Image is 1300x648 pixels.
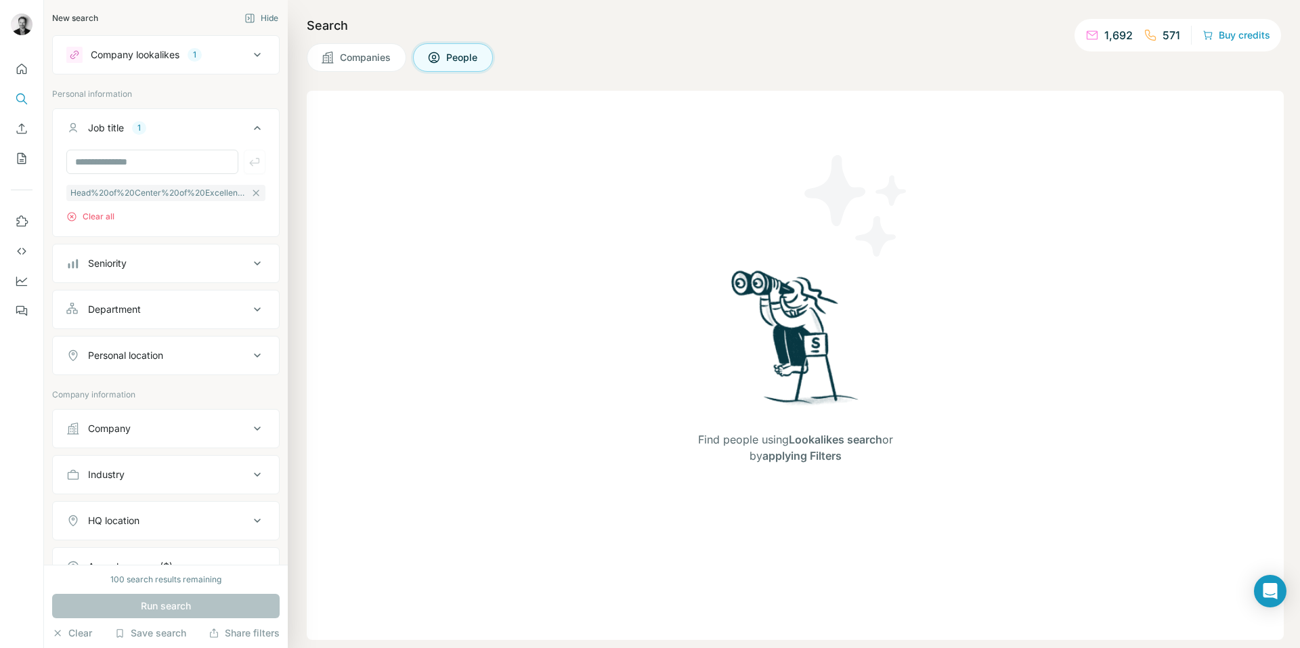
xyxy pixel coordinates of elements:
[53,339,279,372] button: Personal location
[110,574,221,586] div: 100 search results remaining
[1104,27,1133,43] p: 1,692
[52,626,92,640] button: Clear
[53,39,279,71] button: Company lookalikes1
[11,209,32,234] button: Use Surfe on LinkedIn
[1163,27,1180,43] p: 571
[88,422,131,435] div: Company
[88,468,125,481] div: Industry
[11,269,32,293] button: Dashboard
[674,431,917,464] span: Find people using or by
[88,121,124,135] div: Job title
[235,8,288,28] button: Hide
[88,560,173,574] div: Annual revenue ($)
[11,87,32,111] button: Search
[52,389,280,401] p: Company information
[796,145,917,267] img: Surfe Illustration - Stars
[53,247,279,280] button: Seniority
[188,49,202,61] div: 1
[52,12,98,24] div: New search
[11,239,32,263] button: Use Surfe API
[1254,575,1286,607] div: Open Intercom Messenger
[11,57,32,81] button: Quick start
[307,16,1284,35] h4: Search
[53,412,279,445] button: Company
[725,267,866,418] img: Surfe Illustration - Woman searching with binoculars
[114,626,186,640] button: Save search
[88,257,127,270] div: Seniority
[53,550,279,583] button: Annual revenue ($)
[1202,26,1270,45] button: Buy credits
[53,504,279,537] button: HQ location
[70,187,248,199] span: Head%20of%20Center%20of%20Excellence%20Battery
[209,626,280,640] button: Share filters
[88,349,163,362] div: Personal location
[340,51,392,64] span: Companies
[52,88,280,100] p: Personal information
[11,116,32,141] button: Enrich CSV
[88,303,141,316] div: Department
[11,299,32,323] button: Feedback
[53,458,279,491] button: Industry
[789,433,882,446] span: Lookalikes search
[66,211,114,223] button: Clear all
[11,14,32,35] img: Avatar
[88,514,139,527] div: HQ location
[446,51,479,64] span: People
[91,48,179,62] div: Company lookalikes
[53,112,279,150] button: Job title1
[11,146,32,171] button: My lists
[53,293,279,326] button: Department
[762,449,842,462] span: applying Filters
[132,122,146,134] div: 1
